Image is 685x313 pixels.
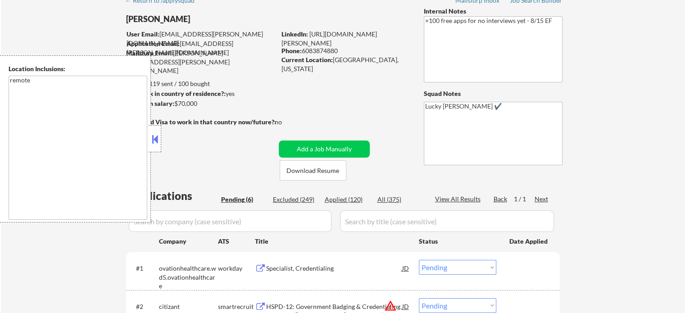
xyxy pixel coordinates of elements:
[280,160,346,181] button: Download Resume
[159,237,218,246] div: Company
[275,118,300,127] div: no
[126,99,276,108] div: $70,000
[159,302,218,311] div: citizant
[129,210,331,232] input: Search by company (case sensitive)
[127,40,180,47] strong: Application Email:
[509,237,549,246] div: Date Applied
[126,49,173,57] strong: Mailslurp Email:
[281,46,409,55] div: 6083874880
[384,299,397,312] button: warning_amber
[279,141,370,158] button: Add a Job Manually
[126,118,276,126] strong: Will need Visa to work in that country now/future?:
[419,233,496,249] div: Status
[494,195,508,204] div: Back
[127,39,276,57] div: [EMAIL_ADDRESS][PERSON_NAME][DOMAIN_NAME]
[281,47,302,54] strong: Phone:
[127,30,276,47] div: [EMAIL_ADDRESS][PERSON_NAME][DOMAIN_NAME]
[424,89,563,98] div: Squad Notes
[340,210,554,232] input: Search by title (case sensitive)
[514,195,535,204] div: 1 / 1
[218,264,255,273] div: workday
[126,49,276,75] div: [PERSON_NAME][EMAIL_ADDRESS][PERSON_NAME][DOMAIN_NAME]
[126,90,226,97] strong: Can work in country of residence?:
[159,264,218,290] div: ovationhealthcare.wd5.ovationhealthcare
[129,191,218,201] div: Applications
[435,195,483,204] div: View All Results
[281,30,377,47] a: [URL][DOMAIN_NAME][PERSON_NAME]
[9,64,147,73] div: Location Inclusions:
[424,7,563,16] div: Internal Notes
[401,260,410,276] div: JD
[281,56,333,64] strong: Current Location:
[126,89,273,98] div: yes
[255,237,410,246] div: Title
[218,237,255,246] div: ATS
[136,264,152,273] div: #1
[266,264,402,273] div: Specialist, Credentialing
[281,55,409,73] div: [GEOGRAPHIC_DATA], [US_STATE]
[126,79,276,88] div: 119 sent / 100 bought
[273,195,318,204] div: Excluded (249)
[136,302,152,311] div: #2
[377,195,422,204] div: All (375)
[221,195,266,204] div: Pending (6)
[281,30,308,38] strong: LinkedIn:
[126,14,311,25] div: [PERSON_NAME]
[535,195,549,204] div: Next
[325,195,370,204] div: Applied (120)
[127,30,159,38] strong: User Email:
